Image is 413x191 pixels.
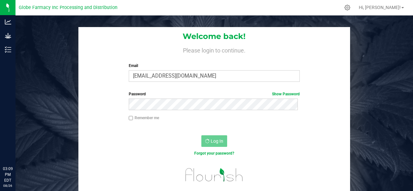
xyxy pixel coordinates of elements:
[343,5,351,11] div: Manage settings
[180,163,248,186] img: flourish_logo.svg
[5,33,11,39] inline-svg: Grow
[129,92,146,96] span: Password
[78,46,350,54] h4: Please login to continue.
[5,19,11,25] inline-svg: Analytics
[272,92,300,96] a: Show Password
[129,63,300,69] label: Email
[78,32,350,41] h1: Welcome back!
[129,115,159,121] label: Remember me
[3,166,13,183] p: 03:09 PM EDT
[5,46,11,53] inline-svg: Inventory
[359,5,401,10] span: Hi, [PERSON_NAME]!
[201,135,227,147] button: Log In
[129,116,133,120] input: Remember me
[194,151,234,156] a: Forgot your password?
[3,183,13,188] p: 08/26
[211,138,223,144] span: Log In
[19,5,117,10] span: Globe Farmacy Inc Processing and Distribution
